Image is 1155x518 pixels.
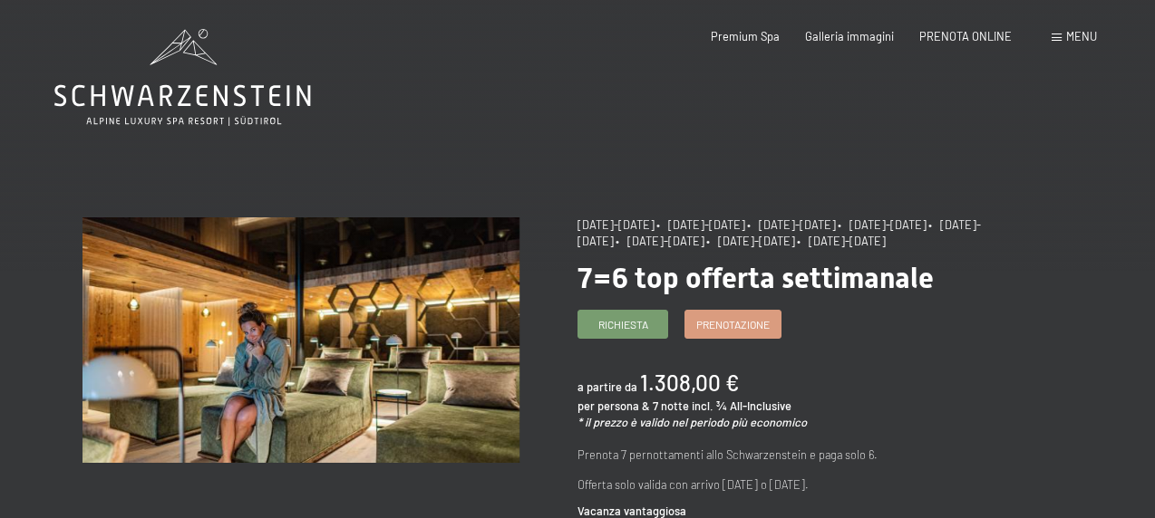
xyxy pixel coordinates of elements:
[577,415,807,429] em: * il prezzo è valido nel periodo più economico
[578,311,667,338] a: Richiesta
[838,217,927,232] span: • [DATE]-[DATE]
[616,234,704,248] span: • [DATE]-[DATE]
[577,379,637,394] span: a partire da
[797,234,886,248] span: • [DATE]-[DATE]
[692,398,791,413] span: incl. ¾ All-Inclusive
[747,217,836,232] span: • [DATE]-[DATE]
[711,29,780,43] a: Premium Spa
[577,398,650,413] span: per persona &
[598,317,648,332] span: Richiesta
[805,29,894,43] a: Galleria immagini
[577,217,655,232] span: [DATE]-[DATE]
[577,217,981,248] span: • [DATE]-[DATE]
[577,475,1014,494] p: Offerta solo valida con arrivo [DATE] o [DATE].
[1066,29,1097,43] span: Menu
[685,311,781,338] a: Prenotazione
[706,234,795,248] span: • [DATE]-[DATE]
[577,261,934,295] span: 7=6 top offerta settimanale
[82,217,519,463] img: 7=6 top offerta settimanale
[696,317,770,332] span: Prenotazione
[656,217,745,232] span: • [DATE]-[DATE]
[577,446,1014,464] p: Prenota 7 pernottamenti allo Schwarzenstein e paga solo 6.
[640,369,739,396] b: 1.308,00 €
[577,504,686,518] strong: Vacanza vantaggiosa
[919,29,1012,43] a: PRENOTA ONLINE
[653,398,689,413] span: 7 notte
